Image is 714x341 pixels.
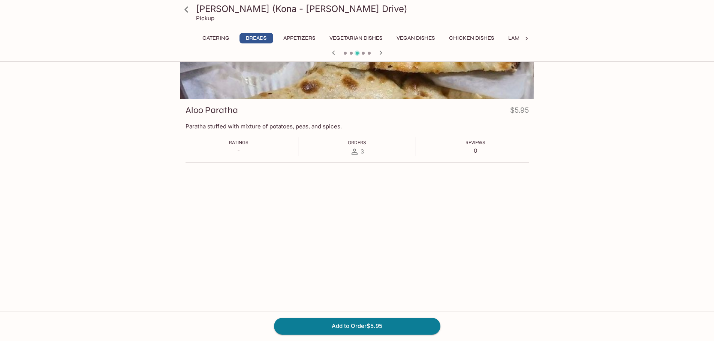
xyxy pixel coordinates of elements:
[229,140,248,145] span: Ratings
[510,104,529,119] h4: $5.95
[445,33,498,43] button: Chicken Dishes
[274,318,440,334] button: Add to Order$5.95
[466,147,485,154] p: 0
[186,104,238,116] h3: Aloo Paratha
[348,140,366,145] span: Orders
[466,140,485,145] span: Reviews
[186,123,529,130] p: Paratha stuffed with mixture of potatoes, peas, and spices.
[229,147,248,154] p: -
[196,15,214,22] p: Pickup
[279,33,319,43] button: Appetizers
[196,3,531,15] h3: [PERSON_NAME] (Kona - [PERSON_NAME] Drive)
[361,148,364,155] span: 3
[504,33,547,43] button: Lamb Dishes
[239,33,273,43] button: Breads
[325,33,386,43] button: Vegetarian Dishes
[198,33,234,43] button: Catering
[392,33,439,43] button: Vegan Dishes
